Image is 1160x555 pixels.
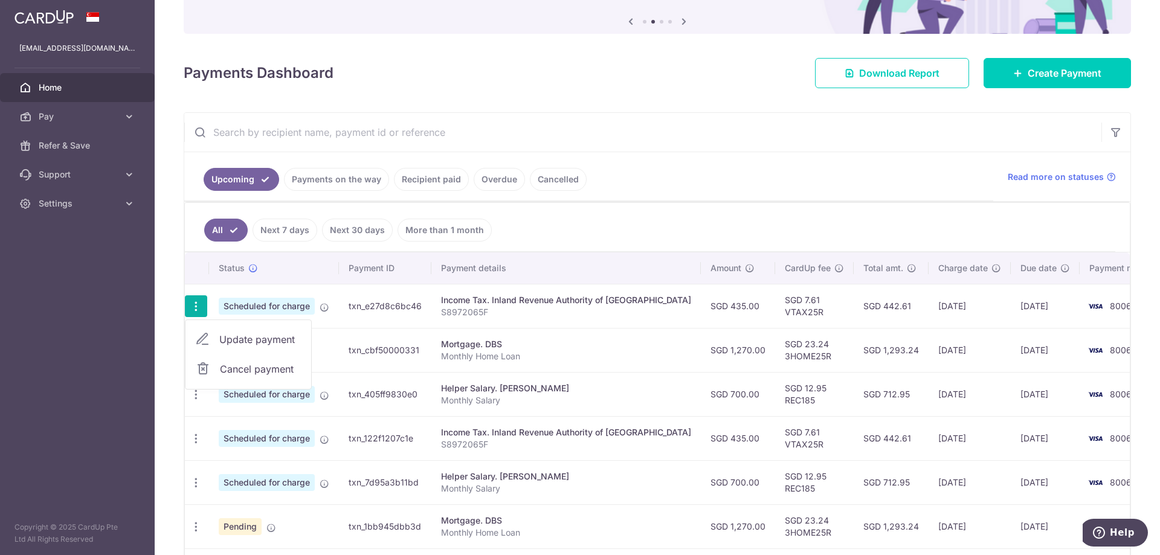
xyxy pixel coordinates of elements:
a: Cancelled [530,168,587,191]
span: Create Payment [1028,66,1101,80]
td: txn_cbf50000331 [339,328,431,372]
a: All [204,219,248,242]
td: SGD 1,270.00 [701,328,775,372]
td: [DATE] [1011,372,1080,416]
span: 8006 [1110,301,1132,311]
span: Home [39,82,118,94]
a: Recipient paid [394,168,469,191]
td: [DATE] [929,460,1011,504]
td: SGD 7.61 VTAX25R [775,416,854,460]
div: Income Tax. Inland Revenue Authority of [GEOGRAPHIC_DATA] [441,294,691,306]
td: txn_7d95a3b11bd [339,460,431,504]
p: Monthly Salary [441,394,691,406]
input: Search by recipient name, payment id or reference [184,113,1101,152]
span: CardUp fee [785,262,831,274]
img: Bank Card [1083,431,1107,446]
span: Amount [710,262,741,274]
div: Helper Salary. [PERSON_NAME] [441,382,691,394]
a: Overdue [474,168,525,191]
a: Download Report [815,58,969,88]
td: [DATE] [1011,328,1080,372]
td: SGD 442.61 [854,284,929,328]
span: Total amt. [863,262,903,274]
td: txn_122f1207c1e [339,416,431,460]
span: Scheduled for charge [219,386,315,403]
td: SGD 1,293.24 [854,504,929,548]
td: SGD 712.95 [854,460,929,504]
td: txn_405ff9830e0 [339,372,431,416]
td: [DATE] [929,372,1011,416]
span: 8006 [1110,389,1132,399]
td: SGD 712.95 [854,372,929,416]
td: SGD 12.95 REC185 [775,460,854,504]
h4: Payments Dashboard [184,62,333,84]
td: SGD 700.00 [701,372,775,416]
td: SGD 12.95 REC185 [775,372,854,416]
div: Mortgage. DBS [441,338,691,350]
span: Refer & Save [39,140,118,152]
a: Read more on statuses [1008,171,1116,183]
span: Charge date [938,262,988,274]
div: Mortgage. DBS [441,515,691,527]
span: Pay [39,111,118,123]
span: Support [39,168,118,181]
td: SGD 23.24 3HOME25R [775,504,854,548]
a: Upcoming [204,168,279,191]
p: Monthly Home Loan [441,527,691,539]
td: [DATE] [1011,460,1080,504]
td: SGD 23.24 3HOME25R [775,328,854,372]
td: SGD 435.00 [701,416,775,460]
td: SGD 7.61 VTAX25R [775,284,854,328]
td: [DATE] [1011,416,1080,460]
span: Scheduled for charge [219,430,315,447]
span: Read more on statuses [1008,171,1104,183]
td: SGD 1,293.24 [854,328,929,372]
a: Create Payment [984,58,1131,88]
span: Scheduled for charge [219,474,315,491]
p: S8972065F [441,306,691,318]
td: [DATE] [1011,504,1080,548]
span: 8006 [1110,433,1132,443]
span: Status [219,262,245,274]
a: More than 1 month [398,219,492,242]
td: [DATE] [1011,284,1080,328]
iframe: Opens a widget where you can find more information [1083,519,1148,549]
a: Payments on the way [284,168,389,191]
span: Pending [219,518,262,535]
th: Payment ID [339,252,431,284]
img: Bank Card [1083,387,1107,402]
td: [DATE] [929,416,1011,460]
a: Next 7 days [253,219,317,242]
p: S8972065F [441,438,691,451]
p: [EMAIL_ADDRESS][DOMAIN_NAME] [19,42,135,54]
span: Due date [1020,262,1057,274]
p: Monthly Salary [441,483,691,495]
div: Income Tax. Inland Revenue Authority of [GEOGRAPHIC_DATA] [441,426,691,438]
td: txn_e27d8c6bc46 [339,284,431,328]
p: Monthly Home Loan [441,350,691,362]
td: SGD 1,270.00 [701,504,775,548]
img: Bank Card [1083,299,1107,313]
td: SGD 700.00 [701,460,775,504]
td: [DATE] [929,328,1011,372]
span: 8006 [1110,345,1132,355]
img: Bank Card [1083,475,1107,490]
span: 8006 [1110,477,1132,487]
th: Payment details [431,252,701,284]
td: txn_1bb945dbb3d [339,504,431,548]
img: CardUp [14,10,74,24]
td: SGD 435.00 [701,284,775,328]
div: Helper Salary. [PERSON_NAME] [441,470,691,483]
span: Scheduled for charge [219,298,315,315]
td: [DATE] [929,284,1011,328]
td: [DATE] [929,504,1011,548]
span: Settings [39,197,118,210]
a: Next 30 days [322,219,393,242]
span: Download Report [859,66,939,80]
td: SGD 442.61 [854,416,929,460]
img: Bank Card [1083,343,1107,358]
